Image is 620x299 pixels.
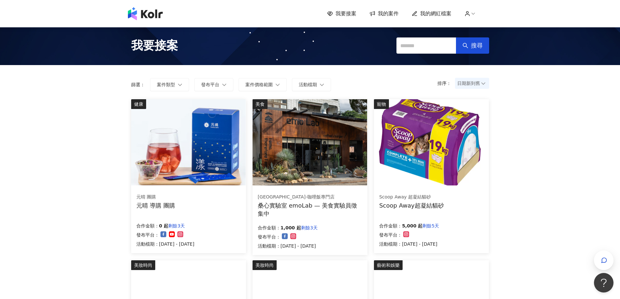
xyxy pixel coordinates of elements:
[258,194,362,200] div: [GEOGRAPHIC_DATA]-咖哩飯專門店
[131,99,146,109] div: 健康
[253,99,367,185] img: 情緒食光實驗計畫
[194,78,233,91] button: 發布平台
[128,7,163,20] img: logo
[239,78,287,91] button: 案件價格範圍
[157,82,175,87] span: 案件類型
[258,233,281,241] p: 發布平台：
[136,194,175,200] div: 元晴 團購
[422,222,439,230] p: 剩餘5天
[457,78,487,88] span: 日期新到舊
[420,10,451,17] span: 我的網紅檔案
[379,231,402,239] p: 發布平台：
[136,222,159,230] p: 合作金額：
[336,10,356,17] span: 我要接案
[374,260,403,270] div: 藝術和娛樂
[136,231,159,239] p: 發布平台：
[131,99,246,185] img: 漾漾神｜活力莓果康普茶沖泡粉
[471,42,483,49] span: 搜尋
[378,10,399,17] span: 我的案件
[402,222,422,230] p: 5,000 起
[281,224,301,232] p: 1,000 起
[379,201,444,210] div: Scoop Away超凝結貓砂
[462,43,468,48] span: search
[136,201,175,210] div: 元晴 導購 團購
[136,240,195,248] p: 活動檔期：[DATE] - [DATE]
[245,82,273,87] span: 案件價格範圍
[201,82,219,87] span: 發布平台
[456,37,489,54] button: 搜尋
[131,82,145,87] p: 篩選：
[253,99,268,109] div: 美食
[369,10,399,17] a: 我的案件
[258,224,281,232] p: 合作金額：
[131,37,178,54] span: 我要接案
[258,242,318,250] p: 活動檔期：[DATE] - [DATE]
[258,201,362,218] div: 桑心實驗室 emoLab — 美食實驗員徵集中
[412,10,451,17] a: 我的網紅檔案
[374,99,489,185] img: Scoop Away超凝結貓砂
[168,222,185,230] p: 剩餘3天
[159,222,169,230] p: 0 起
[131,260,155,270] div: 美妝時尚
[379,194,444,200] div: Scoop Away 超凝結貓砂
[594,273,613,292] iframe: Help Scout Beacon - Open
[379,222,402,230] p: 合作金額：
[253,260,277,270] div: 美妝時尚
[301,224,318,232] p: 剩餘3天
[379,240,439,248] p: 活動檔期：[DATE] - [DATE]
[299,82,317,87] span: 活動檔期
[327,10,356,17] a: 我要接案
[374,99,389,109] div: 寵物
[437,81,455,86] p: 排序：
[150,78,189,91] button: 案件類型
[292,78,331,91] button: 活動檔期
